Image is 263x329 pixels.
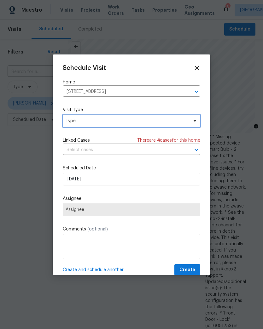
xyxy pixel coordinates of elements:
[66,207,197,212] span: Assignee
[87,227,108,231] span: (optional)
[63,226,200,232] label: Comments
[63,137,90,144] span: Linked Cases
[192,145,201,154] button: Open
[193,65,200,71] span: Close
[63,173,200,185] input: M/D/YYYY
[137,137,200,144] span: There are case s for this home
[63,87,183,97] input: Enter in an address
[63,165,200,171] label: Scheduled Date
[63,267,124,273] span: Create and schedule another
[63,145,183,155] input: Select cases
[63,65,106,71] span: Schedule Visit
[157,138,160,143] span: 4
[63,79,200,85] label: Home
[63,196,200,202] label: Assignee
[66,118,188,124] span: Type
[192,87,201,96] button: Open
[174,264,200,276] button: Create
[179,266,195,274] span: Create
[63,107,200,113] label: Visit Type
